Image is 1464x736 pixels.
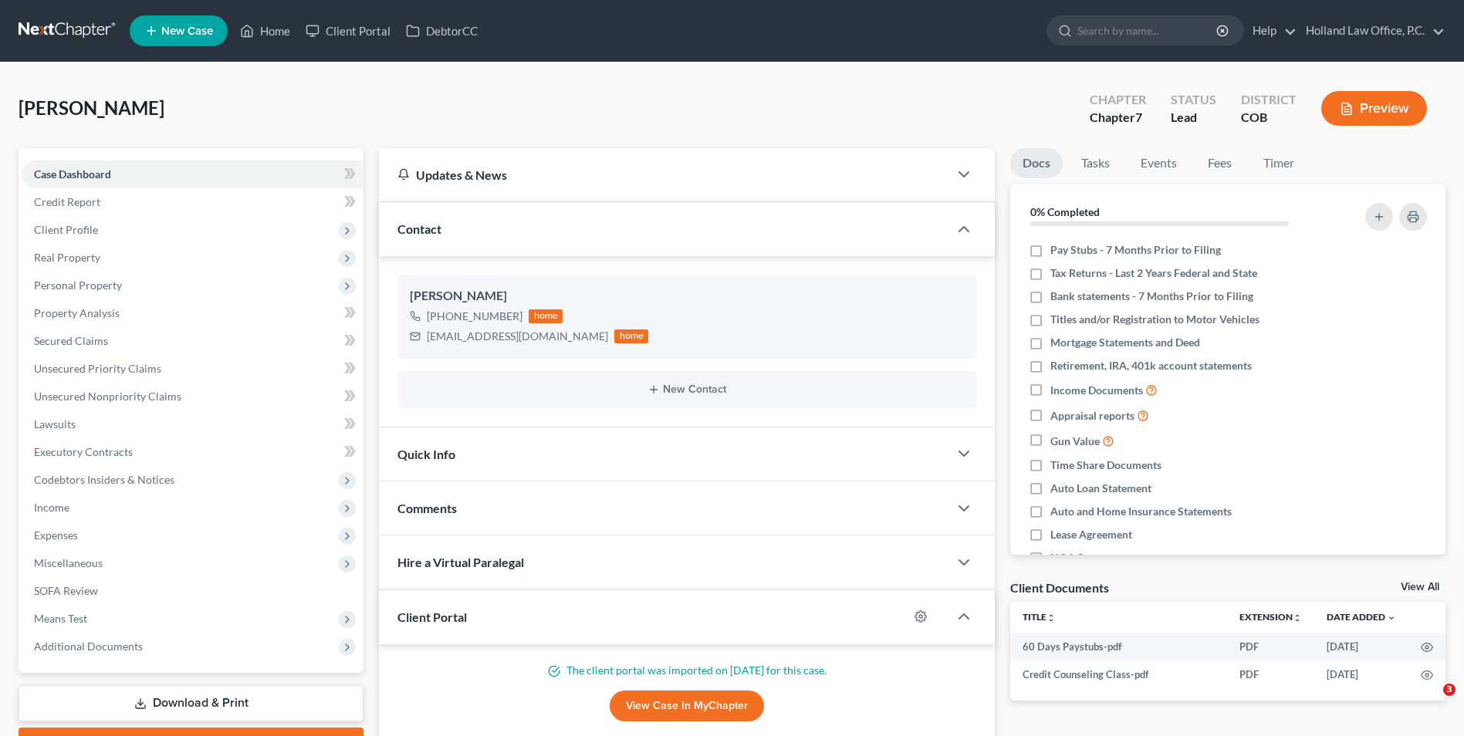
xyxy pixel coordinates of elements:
span: Unsecured Nonpriority Claims [34,390,181,403]
a: View Case in MyChapter [610,690,764,721]
span: Retirement, IRA, 401k account statements [1050,358,1252,373]
span: Client Profile [34,223,98,236]
a: Fees [1195,148,1245,178]
a: Case Dashboard [22,160,363,188]
a: Credit Report [22,188,363,216]
div: COB [1241,109,1297,127]
td: PDF [1227,660,1314,688]
span: Client Portal [397,609,467,624]
a: Titleunfold_more [1023,611,1056,623]
span: Auto and Home Insurance Statements [1050,504,1232,519]
a: Download & Print [19,685,363,721]
span: Case Dashboard [34,167,111,181]
span: 7 [1135,110,1142,124]
td: [DATE] [1314,660,1408,688]
span: Comments [397,501,457,515]
div: Status [1171,91,1216,109]
span: Quick Info [397,447,455,461]
span: Real Property [34,251,100,264]
span: Unsecured Priority Claims [34,362,161,375]
span: Expenses [34,528,78,542]
i: unfold_more [1046,613,1056,623]
span: Secured Claims [34,334,108,347]
span: Tax Returns - Last 2 Years Federal and State [1050,265,1257,281]
div: [PERSON_NAME] [410,287,964,306]
a: SOFA Review [22,577,363,605]
span: New Case [161,25,213,37]
a: Home [232,17,298,45]
div: [EMAIL_ADDRESS][DOMAIN_NAME] [427,329,608,344]
span: Bank statements - 7 Months Prior to Filing [1050,289,1253,304]
span: Property Analysis [34,306,120,319]
span: Lease Agreement [1050,527,1132,542]
i: expand_more [1387,613,1396,623]
button: Preview [1321,91,1427,126]
span: [PERSON_NAME] [19,96,164,119]
i: unfold_more [1293,613,1302,623]
div: Client Documents [1010,579,1109,596]
span: Credit Report [34,195,100,208]
span: Lawsuits [34,417,76,430]
a: Date Added expand_more [1327,611,1396,623]
div: Updates & News [397,167,930,183]
a: Secured Claims [22,327,363,355]
span: Income [34,501,69,514]
span: Means Test [34,612,87,625]
div: home [529,309,563,323]
a: Property Analysis [22,299,363,327]
a: View All [1401,582,1439,593]
a: DebtorCC [398,17,485,45]
span: Contact [397,221,441,236]
td: PDF [1227,633,1314,660]
span: Pay Stubs - 7 Months Prior to Filing [1050,242,1221,258]
div: [PHONE_NUMBER] [427,309,522,324]
div: Lead [1171,109,1216,127]
span: HOA Statement [1050,550,1127,566]
span: Additional Documents [34,640,143,653]
button: New Contact [410,383,964,396]
span: Hire a Virtual Paralegal [397,555,524,569]
td: Credit Counseling Class-pdf [1010,660,1227,688]
a: Tasks [1069,148,1122,178]
a: Holland Law Office, P.C. [1298,17,1445,45]
span: Titles and/or Registration to Motor Vehicles [1050,312,1259,327]
span: Time Share Documents [1050,457,1161,473]
span: SOFA Review [34,584,98,597]
iframe: Intercom live chat [1412,684,1449,721]
a: Executory Contracts [22,438,363,466]
div: home [614,329,648,343]
span: Executory Contracts [34,445,133,458]
div: District [1241,91,1297,109]
a: Client Portal [298,17,398,45]
td: 60 Days Paystubs-pdf [1010,633,1227,660]
span: Appraisal reports [1050,408,1134,424]
span: Auto Loan Statement [1050,481,1151,496]
a: Help [1245,17,1297,45]
span: 3 [1443,684,1456,696]
span: Codebtors Insiders & Notices [34,473,174,486]
span: Income Documents [1050,383,1143,398]
input: Search by name... [1077,16,1219,45]
span: Personal Property [34,279,122,292]
span: Gun Value [1050,434,1100,449]
div: Chapter [1090,91,1146,109]
span: Mortgage Statements and Deed [1050,335,1200,350]
p: The client portal was imported on [DATE] for this case. [397,663,976,678]
a: Docs [1010,148,1063,178]
div: Chapter [1090,109,1146,127]
a: Extensionunfold_more [1239,611,1302,623]
a: Unsecured Nonpriority Claims [22,383,363,410]
a: Unsecured Priority Claims [22,355,363,383]
td: [DATE] [1314,633,1408,660]
a: Events [1128,148,1189,178]
strong: 0% Completed [1030,205,1100,218]
span: Miscellaneous [34,556,103,569]
a: Lawsuits [22,410,363,438]
a: Timer [1251,148,1307,178]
